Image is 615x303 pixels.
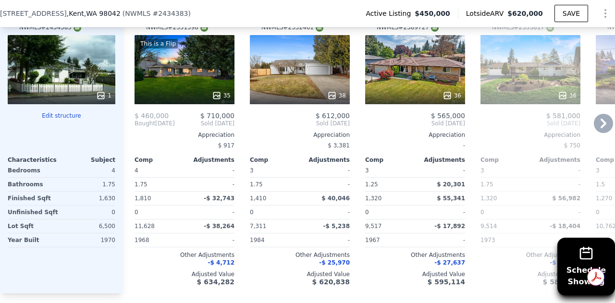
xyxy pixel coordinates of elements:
[552,195,580,202] span: $ 56,982
[532,206,580,219] div: -
[302,233,350,247] div: -
[204,223,234,230] span: -$ 38,264
[417,233,465,247] div: -
[175,120,234,127] span: Sold [DATE]
[365,251,465,259] div: Other Adjustments
[546,112,580,120] span: $ 581,000
[8,164,60,177] div: Bedrooms
[434,223,465,230] span: -$ 17,892
[135,167,138,174] span: 4
[480,178,529,191] div: 1.75
[431,24,439,32] img: NWMLS Logo
[554,5,588,22] button: SAVE
[365,233,413,247] div: 1967
[312,278,350,286] span: $ 620,838
[63,192,115,205] div: 1,630
[596,195,612,202] span: 1,270
[480,167,484,174] span: 3
[135,131,234,139] div: Appreciation
[63,219,115,233] div: 6,500
[365,195,381,202] span: 1,320
[323,223,350,230] span: -$ 5,238
[365,270,465,278] div: Adjusted Value
[186,178,234,191] div: -
[250,209,254,216] span: 0
[365,120,465,127] span: Sold [DATE]
[63,233,115,247] div: 1970
[377,24,439,32] div: NWMLS # 2389727
[319,259,350,266] span: -$ 25,970
[466,9,507,18] span: Lotside ARV
[546,24,554,32] img: NWMLS Logo
[8,219,60,233] div: Lot Sqft
[327,91,346,100] div: 38
[596,167,600,174] span: 3
[152,10,188,17] span: # 2434383
[434,259,465,266] span: -$ 27,637
[19,24,81,32] div: NWMLS # 2434383
[186,164,234,177] div: -
[250,131,350,139] div: Appreciation
[365,131,465,139] div: Appreciation
[200,24,208,32] img: NWMLS Logo
[532,164,580,177] div: -
[208,259,234,266] span: -$ 4,712
[184,156,234,164] div: Adjustments
[138,39,178,48] div: This is a Flip
[365,209,369,216] span: 0
[204,195,234,202] span: -$ 32,743
[250,167,254,174] span: 3
[564,142,580,149] span: $ 750
[550,259,580,266] span: -$ 31,661
[84,10,121,17] span: , WA 98042
[596,209,600,216] span: 0
[543,278,580,286] span: $ 587,918
[250,233,298,247] div: 1984
[316,24,323,32] img: NWMLS Logo
[250,270,350,278] div: Adjusted Value
[480,209,484,216] span: 0
[365,167,369,174] span: 3
[212,91,231,100] div: 35
[186,233,234,247] div: -
[530,156,580,164] div: Adjustments
[135,270,234,278] div: Adjusted Value
[8,233,60,247] div: Year Built
[437,181,465,188] span: $ 20,301
[492,24,554,32] div: NWMLS # 2355817
[63,164,115,177] div: 4
[123,9,191,18] div: ( )
[443,91,461,100] div: 36
[557,238,615,295] button: ScheduleShowing
[63,178,115,191] div: 1.75
[480,251,580,259] div: Other Adjustments
[328,142,350,149] span: $ 3,381
[365,156,415,164] div: Comp
[63,206,115,219] div: 0
[197,278,234,286] span: $ 634,282
[200,112,234,120] span: $ 710,000
[365,139,465,152] div: -
[437,195,465,202] span: $ 55,341
[96,91,111,100] div: 1
[532,233,580,247] div: -
[316,112,350,120] span: $ 612,000
[417,206,465,219] div: -
[558,91,577,100] div: 36
[300,156,350,164] div: Adjustments
[302,178,350,191] div: -
[146,24,208,32] div: NWMLS # 2351398
[250,195,266,202] span: 1,410
[135,120,155,127] span: Bought
[365,178,413,191] div: 1.25
[250,178,298,191] div: 1.75
[125,10,150,17] span: NWMLS
[480,270,580,278] div: Adjusted Value
[261,24,323,32] div: NWMLS # 2332461
[67,9,121,18] span: , Kent
[507,10,543,17] span: $620,000
[431,112,465,120] span: $ 565,000
[415,156,465,164] div: Adjustments
[8,192,60,205] div: Finished Sqft
[8,112,115,120] button: Edit structure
